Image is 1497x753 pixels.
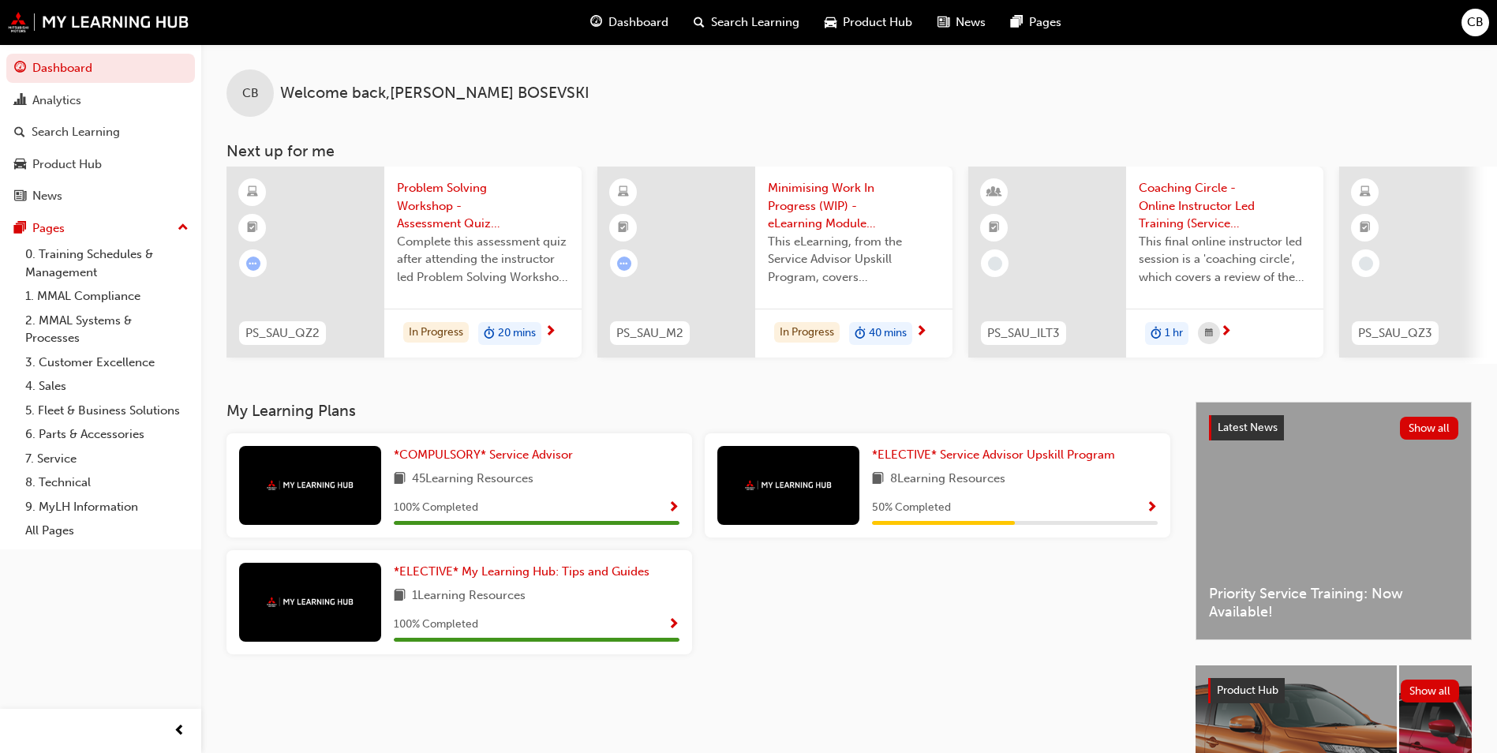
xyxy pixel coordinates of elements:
[1360,218,1371,238] span: booktick-icon
[968,167,1323,358] a: PS_SAU_ILT3Coaching Circle - Online Instructor Led Training (Service Advisor Upskill Program)This...
[578,6,681,39] a: guage-iconDashboard
[394,499,478,517] span: 100 % Completed
[6,150,195,179] a: Product Hub
[608,13,668,32] span: Dashboard
[14,189,26,204] span: news-icon
[768,233,940,287] span: This eLearning, from the Service Advisor Upskill Program, covers understanding the impact of Work...
[394,448,573,462] span: *COMPULSORY* Service Advisor
[711,13,799,32] span: Search Learning
[19,374,195,399] a: 4. Sales
[484,324,495,344] span: duration-icon
[19,242,195,284] a: 0. Training Schedules & Management
[178,218,189,238] span: up-icon
[19,447,195,471] a: 7. Service
[694,13,705,32] span: search-icon
[872,446,1121,464] a: *ELECTIVE* Service Advisor Upskill Program
[19,284,195,309] a: 1. MMAL Compliance
[1196,402,1472,640] a: Latest NewsShow allPriority Service Training: Now Available!
[872,448,1115,462] span: *ELECTIVE* Service Advisor Upskill Program
[394,446,579,464] a: *COMPULSORY* Service Advisor
[412,586,526,606] span: 1 Learning Resources
[226,167,582,358] a: PS_SAU_QZ2Problem Solving Workshop - Assessment Quiz (Service Advisor Upskill Program)Complete th...
[6,86,195,115] a: Analytics
[855,324,866,344] span: duration-icon
[412,470,533,489] span: 45 Learning Resources
[242,84,259,103] span: CB
[246,257,260,271] span: learningRecordVerb_ATTEMPT-icon
[19,519,195,543] a: All Pages
[8,12,189,32] img: mmal
[32,123,120,141] div: Search Learning
[597,167,952,358] a: PS_SAU_M2Minimising Work In Progress (WIP) - eLearning Module (Service Advisor Upskill Program)Th...
[6,214,195,243] button: Pages
[616,324,683,343] span: PS_SAU_M2
[937,13,949,32] span: news-icon
[19,309,195,350] a: 2. MMAL Systems & Processes
[1467,13,1484,32] span: CB
[1400,417,1459,440] button: Show all
[1146,498,1158,518] button: Show Progress
[394,470,406,489] span: book-icon
[1165,324,1183,343] span: 1 hr
[989,218,1000,238] span: booktick-icon
[1208,678,1459,703] a: Product HubShow all
[1139,233,1311,287] span: This final online instructor led session is a 'coaching circle', which covers a review of the Ser...
[394,616,478,634] span: 100 % Completed
[14,158,26,172] span: car-icon
[812,6,925,39] a: car-iconProduct Hub
[498,324,536,343] span: 20 mins
[14,94,26,108] span: chart-icon
[6,51,195,214] button: DashboardAnalyticsSearch LearningProduct HubNews
[668,615,679,635] button: Show Progress
[32,187,62,205] div: News
[1139,179,1311,233] span: Coaching Circle - Online Instructor Led Training (Service Advisor Upskill Program)
[1151,324,1162,344] span: duration-icon
[668,618,679,632] span: Show Progress
[869,324,907,343] span: 40 mins
[987,324,1060,343] span: PS_SAU_ILT3
[19,470,195,495] a: 8. Technical
[19,495,195,519] a: 9. MyLH Information
[201,142,1497,160] h3: Next up for me
[1029,13,1061,32] span: Pages
[397,179,569,233] span: Problem Solving Workshop - Assessment Quiz (Service Advisor Upskill Program)
[668,498,679,518] button: Show Progress
[14,126,25,140] span: search-icon
[1205,324,1213,343] span: calendar-icon
[280,84,589,103] span: Welcome back , [PERSON_NAME] BOSEVSKI
[545,325,556,339] span: next-icon
[19,350,195,375] a: 3. Customer Excellence
[989,182,1000,203] span: learningResourceType_INSTRUCTOR_LED-icon
[890,470,1005,489] span: 8 Learning Resources
[745,480,832,490] img: mmal
[825,13,836,32] span: car-icon
[19,422,195,447] a: 6. Parts & Accessories
[14,222,26,236] span: pages-icon
[245,324,320,343] span: PS_SAU_QZ2
[681,6,812,39] a: search-iconSearch Learning
[590,13,602,32] span: guage-icon
[6,54,195,83] a: Dashboard
[618,182,629,203] span: learningResourceType_ELEARNING-icon
[19,399,195,423] a: 5. Fleet & Business Solutions
[843,13,912,32] span: Product Hub
[394,586,406,606] span: book-icon
[1461,9,1489,36] button: CB
[174,721,185,741] span: prev-icon
[1011,13,1023,32] span: pages-icon
[1146,501,1158,515] span: Show Progress
[403,322,469,343] div: In Progress
[1220,325,1232,339] span: next-icon
[872,470,884,489] span: book-icon
[32,155,102,174] div: Product Hub
[267,480,354,490] img: mmal
[617,257,631,271] span: learningRecordVerb_ATTEMPT-icon
[768,179,940,233] span: Minimising Work In Progress (WIP) - eLearning Module (Service Advisor Upskill Program)
[247,182,258,203] span: learningResourceType_ELEARNING-icon
[397,233,569,287] span: Complete this assessment quiz after attending the instructor led Problem Solving Workshop session...
[1358,324,1432,343] span: PS_SAU_QZ3
[394,563,656,581] a: *ELECTIVE* My Learning Hub: Tips and Guides
[267,597,354,607] img: mmal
